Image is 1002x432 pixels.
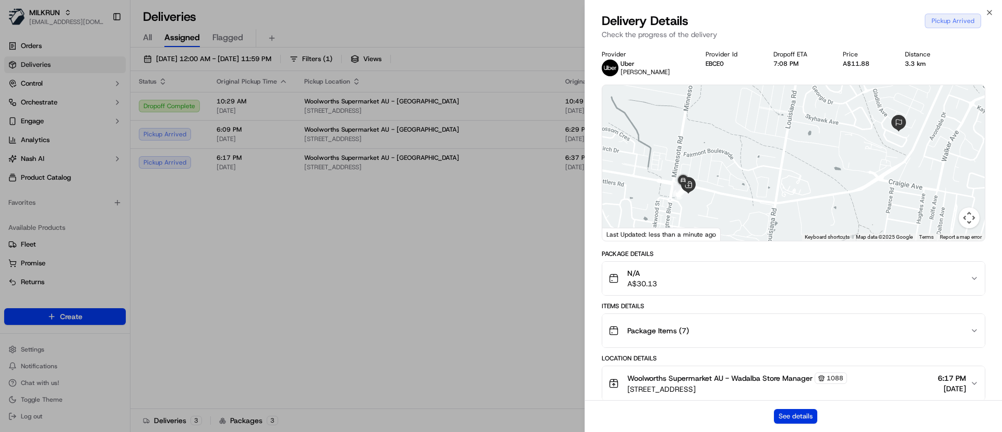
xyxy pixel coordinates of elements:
div: Provider Id [706,50,756,59]
span: 6:17 PM [938,373,966,383]
div: Distance [905,50,949,59]
div: 7 [677,183,690,197]
span: Delivery Details [602,13,688,29]
span: Package Items ( 7 ) [627,325,689,336]
span: [PERSON_NAME] [621,68,670,76]
img: Google [605,227,639,241]
div: 3.3 km [905,60,949,68]
button: Map camera controls [959,207,980,228]
div: 6 [676,183,689,196]
button: See details [774,409,817,424]
span: [DATE] [938,383,966,394]
button: Woolworths Supermarket AU - Wadalba Store Manager1088[STREET_ADDRESS]6:17 PM[DATE] [602,366,985,401]
div: Items Details [602,302,985,310]
button: EBCE0 [706,60,724,68]
p: Uber [621,60,670,68]
img: uber-new-logo.jpeg [602,60,618,76]
span: 1088 [827,374,843,382]
button: Keyboard shortcuts [805,233,850,241]
div: 7:08 PM [773,60,826,68]
span: N/A [627,268,657,278]
button: Package Items (7) [602,314,985,347]
span: Woolworths Supermarket AU - Wadalba Store Manager [627,373,813,383]
span: [STREET_ADDRESS] [627,384,847,394]
span: A$30.13 [627,278,657,289]
button: N/AA$30.13 [602,262,985,295]
div: Price [843,50,888,59]
div: Location Details [602,354,985,363]
div: 2 [673,182,687,196]
div: Last Updated: less than a minute ago [602,228,721,241]
span: Map data ©2025 Google [856,234,913,240]
a: Report a map error [940,234,982,240]
a: Terms (opens in new tab) [919,234,934,240]
div: Provider [602,50,689,59]
a: Open this area in Google Maps (opens a new window) [605,227,639,241]
div: A$11.88 [843,60,888,68]
p: Check the progress of the delivery [602,29,985,40]
div: Package Details [602,250,985,258]
div: Dropoff ETA [773,50,826,59]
